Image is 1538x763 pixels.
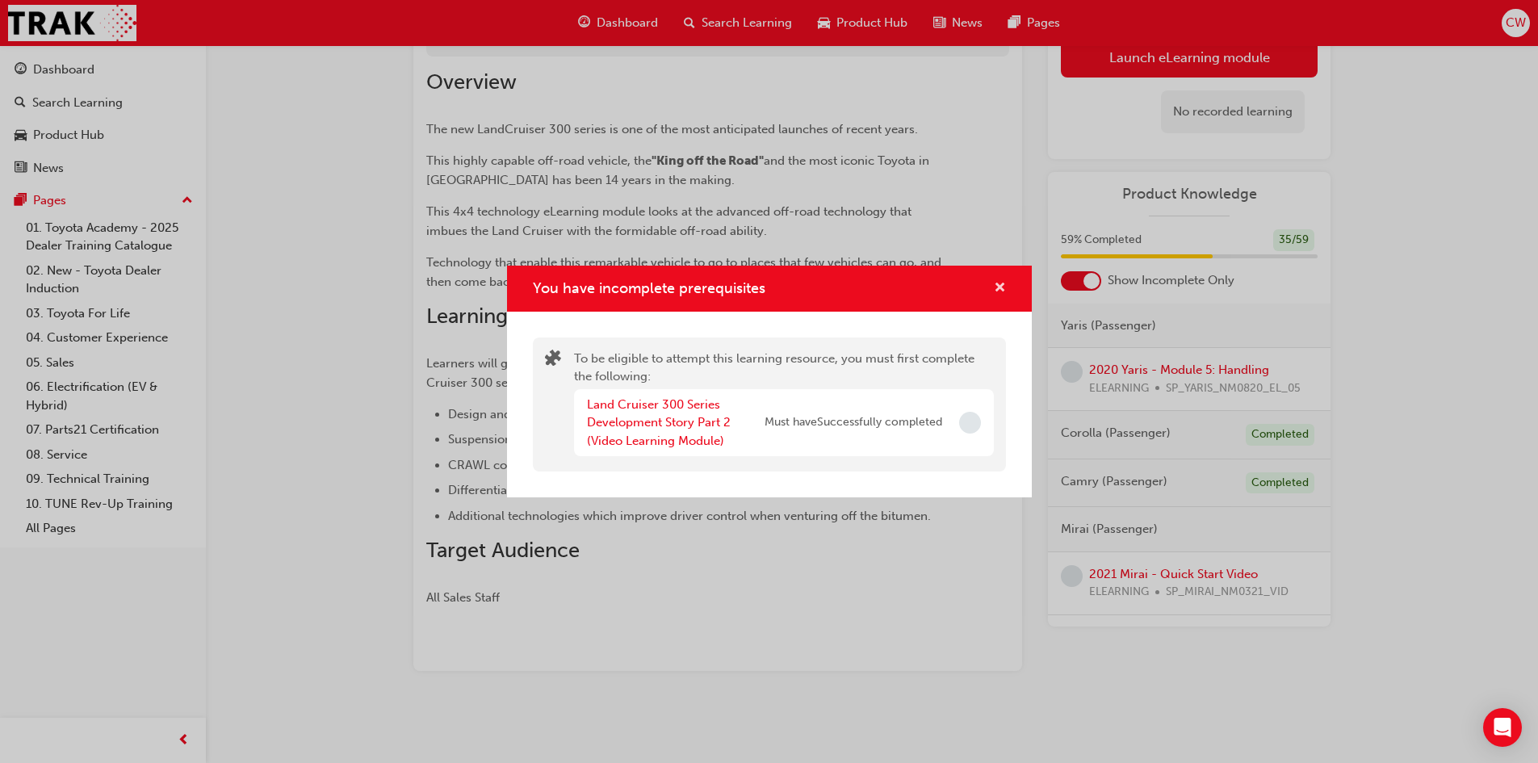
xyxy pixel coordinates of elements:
span: puzzle-icon [545,351,561,370]
div: To be eligible to attempt this learning resource, you must first complete the following: [574,350,994,460]
span: cross-icon [994,282,1006,296]
span: You have incomplete prerequisites [533,279,765,297]
button: cross-icon [994,279,1006,299]
span: Incomplete [959,412,981,434]
a: Land Cruiser 300 Series Development Story Part 2 (Video Learning Module) [587,397,731,448]
div: You have incomplete prerequisites [507,266,1032,497]
div: Open Intercom Messenger [1483,708,1522,747]
span: Must have Successfully completed [765,413,942,432]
